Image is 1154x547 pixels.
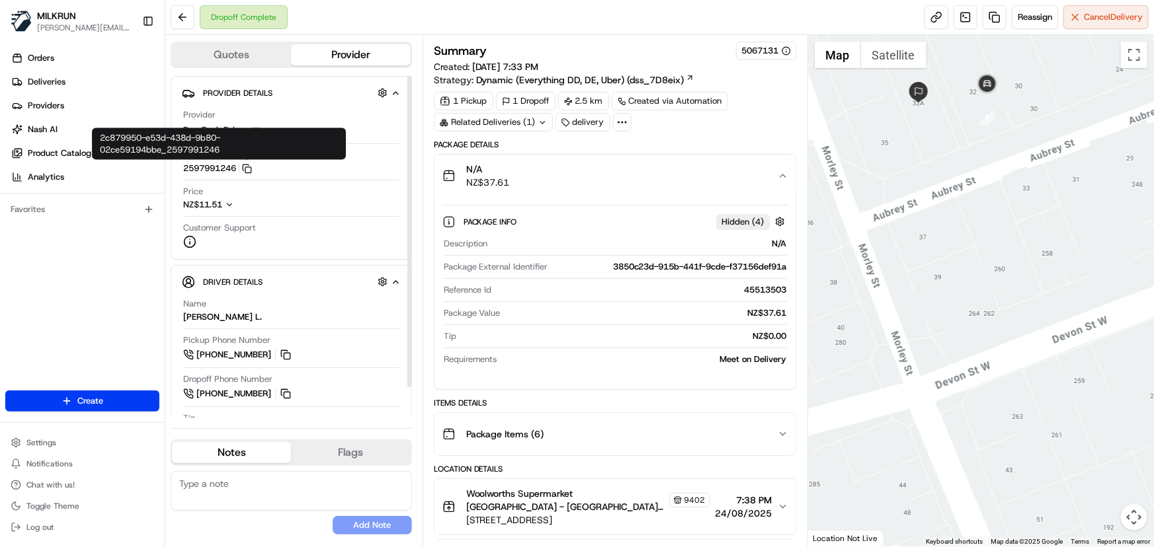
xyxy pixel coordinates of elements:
h3: Summary [434,45,487,57]
a: Dynamic (Everything DD, DE, Uber) (dss_7D8eix) [476,73,694,87]
span: Tip [183,412,196,424]
a: [PHONE_NUMBER] [183,386,293,401]
img: MILKRUN [11,11,32,32]
a: Nash AI [5,119,165,140]
div: Strategy: [434,73,694,87]
span: Toggle Theme [26,501,79,511]
span: Cancel Delivery [1084,11,1143,23]
span: 9402 [684,495,706,505]
span: Package Items ( 6 ) [466,427,544,441]
img: doordash_logo_v2.png [249,122,265,138]
span: Package Info [464,217,520,227]
span: Provider Details [203,88,272,98]
span: Product Catalog [28,147,91,159]
span: [PHONE_NUMBER] [196,388,271,400]
span: [PHONE_NUMBER] [196,349,271,361]
a: Report a map error [1097,538,1150,545]
div: delivery [556,113,610,131]
span: Log out [26,522,54,532]
div: 1 Dropoff [496,92,556,110]
span: DoorDash Drive [183,124,244,136]
div: N/A [493,238,787,250]
button: NZ$11.51 [183,199,300,211]
a: Terms (opens in new tab) [1071,538,1089,545]
span: Driver Details [203,277,263,287]
button: Log out [5,518,159,536]
button: Chat with us! [5,476,159,494]
div: NZ$0.00 [462,330,787,342]
span: Customer Support [183,222,256,234]
span: Hidden ( 4 ) [722,216,764,228]
button: [PERSON_NAME][EMAIL_ADDRESS][DOMAIN_NAME] [37,22,132,33]
div: Items Details [434,398,797,408]
span: Tip [444,330,456,342]
span: Notifications [26,458,73,469]
a: Orders [5,48,165,69]
span: NZ$11.51 [183,199,222,210]
button: Keyboard shortcuts [926,537,983,546]
a: Deliveries [5,71,165,92]
div: NZ$37.61 [506,307,787,319]
button: Notes [172,442,291,463]
button: MILKRUN [37,9,76,22]
button: CancelDelivery [1063,5,1149,29]
span: Description [444,238,488,250]
a: Product Catalog [5,143,165,164]
span: Reassign [1018,11,1052,23]
button: Reassign [1012,5,1058,29]
div: Favorites [5,199,159,220]
button: Driver Details [182,271,401,293]
button: Show street map [815,42,861,68]
a: Analytics [5,166,165,188]
span: Package Value [444,307,501,319]
span: Deliveries [28,76,65,88]
button: Create [5,390,159,412]
a: Created via Automation [612,92,728,110]
span: Package External Identifier [444,261,548,273]
button: 5067131 [742,45,791,57]
button: Quotes [172,44,291,65]
button: 2597991246 [183,163,252,174]
div: [PERSON_NAME] L. [183,311,262,323]
span: Dynamic (Everything DD, DE, Uber) (dss_7D8eix) [476,73,684,87]
a: [PHONE_NUMBER] [183,347,293,362]
span: Requirements [444,353,497,365]
a: Open this area in Google Maps (opens a new window) [811,529,855,546]
div: Package Details [434,139,797,150]
button: Package Items (6) [434,413,796,455]
span: Name [183,298,206,310]
div: 3850c23d-915b-441f-9cde-f37156def91a [554,261,787,273]
button: Notifications [5,455,159,473]
div: Meet on Delivery [503,353,787,365]
button: Flags [291,442,410,463]
button: Woolworths Supermarket [GEOGRAPHIC_DATA] - [GEOGRAPHIC_DATA] Central Store Manager9402[STREET_ADD... [434,479,796,534]
span: Created: [434,60,539,73]
button: Provider [291,44,410,65]
span: Settings [26,437,56,448]
span: NZ$37.61 [466,176,510,189]
span: Reference Id [444,284,492,296]
button: Show satellite imagery [861,42,927,68]
div: 2.5 km [558,92,609,110]
img: Google [811,529,855,546]
div: N/ANZ$37.61 [434,197,796,389]
a: Providers [5,95,165,116]
button: Toggle Theme [5,497,159,515]
span: Providers [28,100,64,112]
span: Dropoff Phone Number [183,373,272,385]
div: 2c879950-e53d-438d-9b80-02ce59194bbe_2597991246 [92,128,346,160]
button: Hidden (4) [716,213,788,230]
button: Toggle fullscreen view [1121,42,1147,68]
span: Price [183,186,203,198]
div: Related Deliveries (1) [434,113,553,131]
span: Create [77,395,103,407]
span: Nash AI [28,124,58,135]
button: MILKRUNMILKRUN[PERSON_NAME][EMAIL_ADDRESS][DOMAIN_NAME] [5,5,137,37]
span: [STREET_ADDRESS] [466,513,710,527]
span: Provider [183,109,216,121]
span: 7:38 PM [716,493,772,507]
span: Pickup Phone Number [183,334,270,346]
